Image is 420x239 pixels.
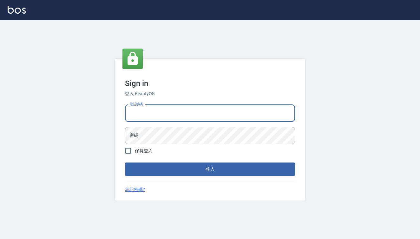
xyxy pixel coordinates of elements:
[135,148,153,154] span: 保持登入
[8,6,26,14] img: Logo
[125,163,295,176] button: 登入
[129,102,143,107] label: 電話號碼
[125,186,145,193] a: 忘記密碼?
[125,90,295,97] h6: 登入 BeautyOS
[125,79,295,88] h3: Sign in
